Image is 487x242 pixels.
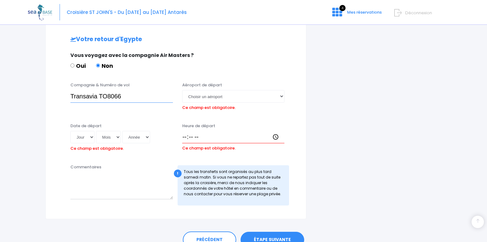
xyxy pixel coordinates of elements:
label: Heure de départ [182,123,215,129]
label: Oui [70,62,86,70]
label: Ce champ est obligatoire. [182,103,236,111]
h2: Votre retour d'Egypte [58,36,294,43]
span: Vous voyagez avec la compagnie Air Masters ? [70,52,194,59]
span: Croisière ST JOHN'S - Du [DATE] au [DATE] Antarès [67,9,187,15]
input: Non [96,63,100,67]
span: 4 [339,5,346,11]
a: 4 Mes réservations [327,11,385,17]
label: Ce champ est obligatoire. [182,143,236,151]
div: ! [174,170,182,177]
span: Mes réservations [347,9,382,15]
label: Non [96,62,113,70]
label: Compagnie & Numéro de vol [70,82,130,88]
label: Commentaires [70,164,101,170]
label: Aéroport de départ [182,82,222,88]
label: Ce champ est obligatoire. [70,144,124,152]
input: Oui [70,63,74,67]
div: Tous les transferts sont organisés au plus tard samedi matin. Si vous ne repartez pas tout de sui... [178,165,289,205]
span: Déconnexion [405,10,432,16]
label: Date de départ [70,123,102,129]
